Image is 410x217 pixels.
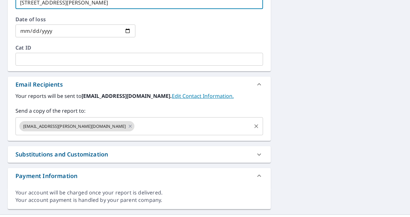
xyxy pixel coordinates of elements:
div: Substitutions and Customization [15,150,108,159]
div: Your account payment is handled by your parent company. [15,196,263,204]
div: Email Recipients [8,77,271,92]
div: Payment Information [8,168,271,184]
label: Your reports will be sent to [15,92,263,100]
a: EditContactInfo [172,92,234,99]
div: Your account will be charged once your report is delivered. [15,189,263,196]
label: Send a copy of the report to: [15,107,263,115]
span: [EMAIL_ADDRESS][PERSON_NAME][DOMAIN_NAME] [19,123,130,129]
div: [EMAIL_ADDRESS][PERSON_NAME][DOMAIN_NAME] [19,121,134,131]
div: Substitutions and Customization [8,146,271,163]
b: [EMAIL_ADDRESS][DOMAIN_NAME]. [82,92,172,99]
label: Date of loss [15,17,135,22]
label: Cat ID [15,45,263,50]
button: Clear [252,122,261,131]
div: Payment Information [15,172,77,180]
div: Email Recipients [15,80,63,89]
